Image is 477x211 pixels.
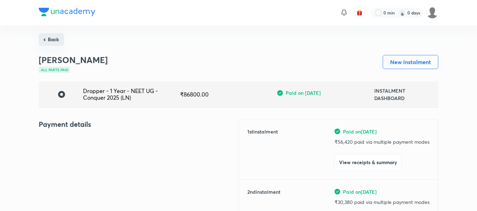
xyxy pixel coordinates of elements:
[335,198,430,206] p: ₹ 30,380 paid via multiple payment modes
[180,91,277,98] div: ₹ 86800.00
[39,8,95,18] a: Company Logo
[343,188,377,196] span: Paid on [DATE]
[39,119,238,130] h4: Payment details
[83,88,180,101] div: Dropper - 1 Year - NEET UG - Conquer 2025 (LN)
[354,7,365,18] button: avatar
[426,7,438,19] img: Devadarshan M
[247,128,278,171] h6: 1 st instalment
[383,55,438,69] button: New Instalment
[335,129,340,134] img: green-tick
[356,10,363,16] img: avatar
[39,33,64,46] button: Back
[335,154,401,171] button: View receipts & summary
[399,9,406,16] img: streak
[343,128,377,135] span: Paid on [DATE]
[335,189,340,194] img: green-tick
[286,89,321,97] span: Paid on [DATE]
[277,90,283,96] img: green-tick
[335,138,430,145] p: ₹ 56,420 paid via multiple payment modes
[39,67,70,73] div: All parts paid
[39,55,108,65] h3: [PERSON_NAME]
[39,8,95,16] img: Company Logo
[374,87,433,102] h6: INSTALMENT DASHBOARD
